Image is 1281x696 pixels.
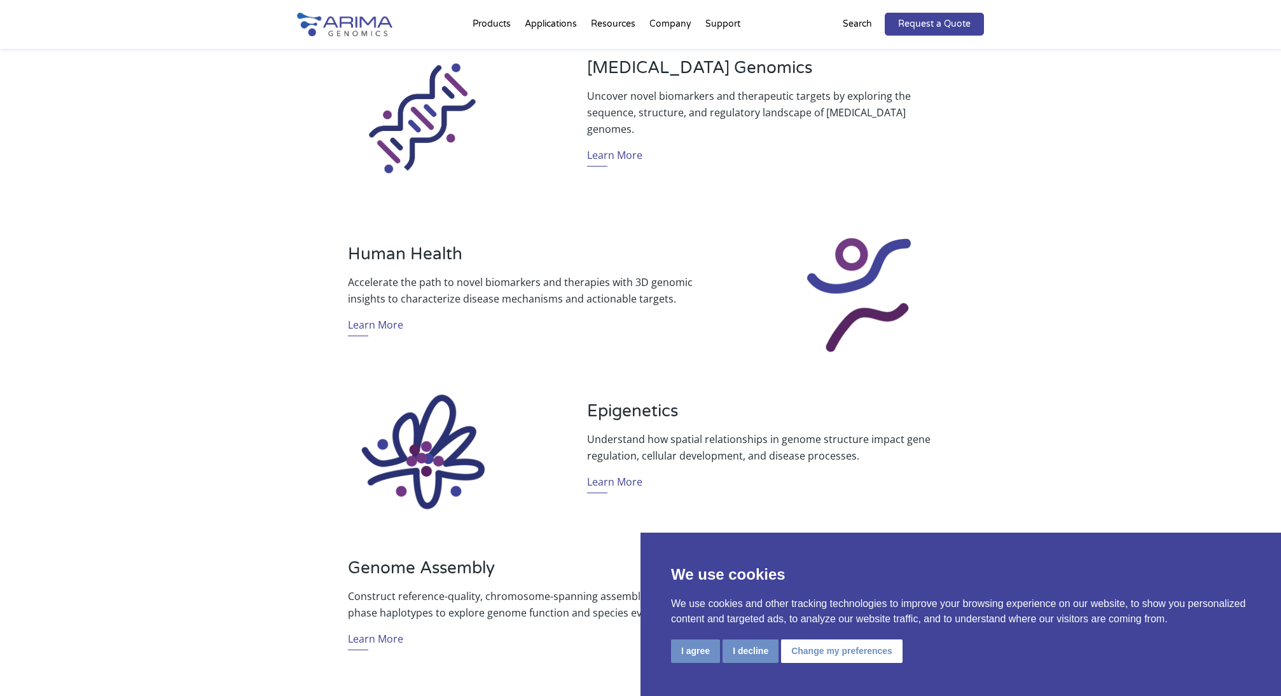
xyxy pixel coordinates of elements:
p: Search [843,16,872,32]
h3: Genome Assembly [348,558,694,588]
img: Human Health_Icon_Arima Genomics [782,227,934,363]
p: We use cookies [671,563,1250,586]
a: Learn More [587,147,642,167]
h3: Human Health [348,244,694,274]
a: Learn More [348,631,403,650]
a: Learn More [348,317,403,336]
button: I decline [723,639,779,663]
p: Construct reference-quality, chromosome-spanning assemblies and phase haplotypes to explore genom... [348,588,694,621]
h3: Epigenetics [587,401,933,431]
img: Arima-Genomics-logo [297,13,392,36]
a: Learn More [587,474,642,493]
p: Understand how spatial relationships in genome structure impact gene regulation, cellular develop... [587,431,933,464]
h3: [MEDICAL_DATA] Genomics [587,58,933,88]
p: Uncover novel biomarkers and therapeutic targets by exploring the sequence, structure, and regula... [587,88,933,137]
img: Epigenetics_Icon_Arima Genomics [347,380,499,524]
p: We use cookies and other tracking technologies to improve your browsing experience on our website... [671,596,1250,627]
button: Change my preferences [781,639,903,663]
img: Sequencing_Icon_Arima Genomics [347,41,499,193]
p: Accelerate the path to novel biomarkers and therapies with 3D genomic insights to characterize di... [348,274,694,307]
button: I agree [671,639,720,663]
a: Request a Quote [885,13,984,36]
